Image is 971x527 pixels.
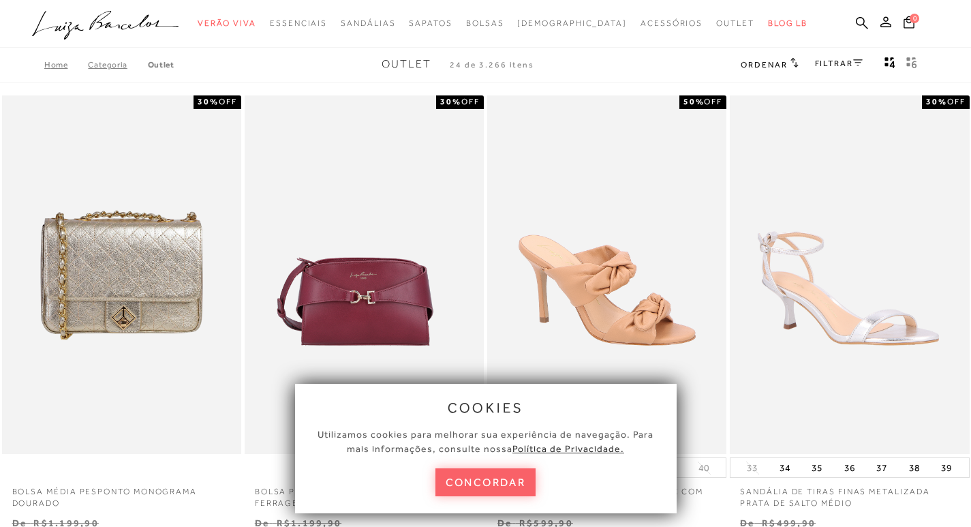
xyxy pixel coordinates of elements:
button: Mostrar 4 produtos por linha [880,56,899,74]
button: 39 [937,458,956,477]
a: Outlet [148,60,174,70]
span: Outlet [382,58,431,70]
a: Categoria [88,60,147,70]
button: 33 [743,462,762,475]
button: 0 [899,15,919,33]
a: SANDÁLIA DE TIRAS FINAS METALIZADA PRATA DE SALTO MÉDIO SANDÁLIA DE TIRAS FINAS METALIZADA PRATA ... [731,97,968,453]
span: Sandálias [341,18,395,28]
span: 0 [910,14,919,23]
span: OFF [219,97,237,106]
button: 36 [840,458,859,477]
span: [DEMOGRAPHIC_DATA] [517,18,627,28]
strong: 30% [440,97,461,106]
a: FILTRAR [815,59,863,68]
button: 37 [872,458,891,477]
a: noSubCategoriesText [466,11,504,36]
a: noSubCategoriesText [270,11,327,36]
span: Verão Viva [198,18,256,28]
a: BOLSA PEQUENA EM COURO MARSALA COM FERRAGEM EM GANCHO BOLSA PEQUENA EM COURO MARSALA COM FERRAGEM... [246,97,482,453]
a: noSubCategoriesText [341,11,395,36]
button: gridText6Desc [902,56,921,74]
button: 35 [807,458,827,477]
span: Utilizamos cookies para melhorar sua experiência de navegação. Para mais informações, consulte nossa [318,429,653,454]
a: noSubCategoriesText [716,11,754,36]
a: MULE DE SALTO ALTO EM COURO BEGE COM LAÇOS MULE DE SALTO ALTO EM COURO BEGE COM LAÇOS [489,97,725,453]
span: Outlet [716,18,754,28]
a: Home [44,60,88,70]
span: Essenciais [270,18,327,28]
span: OFF [704,97,722,106]
span: 24 de 3.266 itens [450,60,534,70]
img: Bolsa média pesponto monograma dourado [3,97,240,453]
span: BLOG LB [768,18,807,28]
span: Ordenar [741,60,787,70]
a: noSubCategoriesText [641,11,703,36]
span: Acessórios [641,18,703,28]
button: 34 [775,458,795,477]
span: cookies [448,400,524,415]
span: OFF [461,97,480,106]
strong: 30% [926,97,947,106]
span: OFF [947,97,966,106]
button: concordar [435,468,536,496]
a: BOLSA PEQUENA EM COURO MARSALA COM FERRAGEM EM [GEOGRAPHIC_DATA] [245,478,484,509]
span: Bolsas [466,18,504,28]
a: noSubCategoriesText [517,11,627,36]
img: BOLSA PEQUENA EM COURO MARSALA COM FERRAGEM EM GANCHO [246,97,482,453]
button: 40 [694,462,713,475]
span: Sapatos [409,18,452,28]
strong: 30% [198,97,219,106]
a: noSubCategoriesText [409,11,452,36]
img: MULE DE SALTO ALTO EM COURO BEGE COM LAÇOS [489,97,725,453]
img: SANDÁLIA DE TIRAS FINAS METALIZADA PRATA DE SALTO MÉDIO [731,97,968,453]
a: Política de Privacidade. [512,443,624,454]
a: Bolsa média pesponto monograma dourado [2,478,241,509]
a: Bolsa média pesponto monograma dourado Bolsa média pesponto monograma dourado [3,97,240,453]
a: noSubCategoriesText [198,11,256,36]
a: SANDÁLIA DE TIRAS FINAS METALIZADA PRATA DE SALTO MÉDIO [730,478,969,509]
button: 38 [905,458,924,477]
a: BLOG LB [768,11,807,36]
strong: 50% [683,97,705,106]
